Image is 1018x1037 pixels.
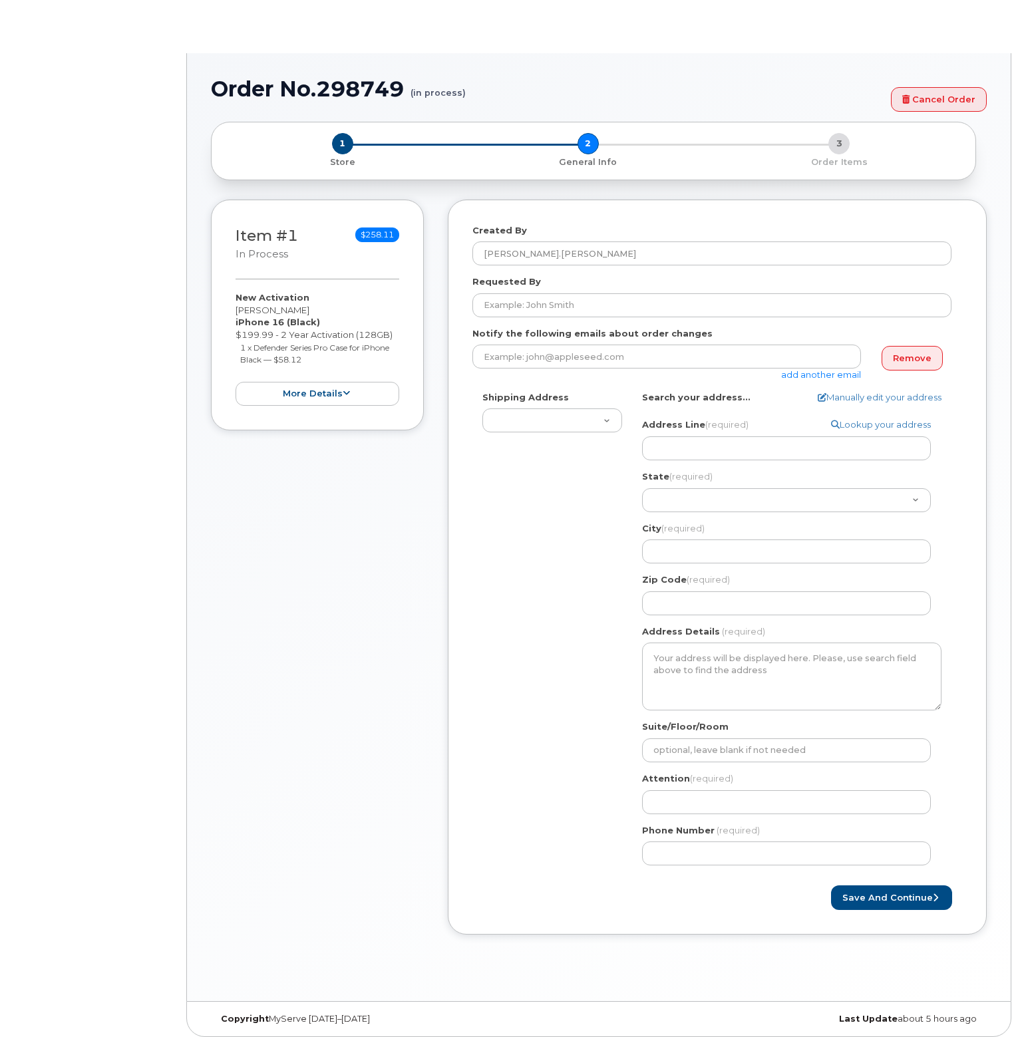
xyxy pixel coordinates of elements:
[705,419,749,430] span: (required)
[240,343,389,365] small: 1 x Defender Series Pro Case for iPhone Black — $58.12
[642,522,705,535] label: City
[472,327,713,340] label: Notify the following emails about order changes
[839,1014,898,1024] strong: Last Update
[236,382,399,406] button: more details
[221,1014,269,1024] strong: Copyright
[642,720,729,733] label: Suite/Floor/Room
[236,292,309,303] strong: New Activation
[891,87,987,112] a: Cancel Order
[642,470,713,483] label: State
[211,1014,470,1024] div: MyServe [DATE]–[DATE]
[472,345,861,369] input: Example: john@appleseed.com
[642,391,751,404] label: Search your address...
[781,369,861,380] a: add another email
[236,291,399,406] div: [PERSON_NAME] $199.99 - 2 Year Activation (128GB)
[661,523,705,533] span: (required)
[236,317,320,327] strong: iPhone 16 (Black)
[831,885,952,910] button: Save and Continue
[642,738,931,762] input: optional, leave blank if not needed
[472,275,541,288] label: Requested By
[642,625,720,638] label: Address Details
[472,224,527,237] label: Created By
[222,154,462,168] a: 1 Store
[818,391,941,404] a: Manually edit your address
[355,227,399,242] span: $258.11
[228,156,457,168] p: Store
[717,825,760,835] span: (required)
[728,1014,987,1024] div: about 5 hours ago
[642,824,715,837] label: Phone Number
[332,133,353,154] span: 1
[642,772,733,785] label: Attention
[687,574,730,585] span: (required)
[882,346,943,370] a: Remove
[236,248,288,260] small: in process
[642,418,749,431] label: Address Line
[669,471,713,482] span: (required)
[642,573,730,586] label: Zip Code
[831,418,931,431] a: Lookup your address
[690,773,733,784] span: (required)
[211,77,884,100] h1: Order No.298749
[482,391,569,404] label: Shipping Address
[722,626,765,637] span: (required)
[411,77,466,98] small: (in process)
[472,293,951,317] input: Example: John Smith
[236,227,298,261] h3: Item #1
